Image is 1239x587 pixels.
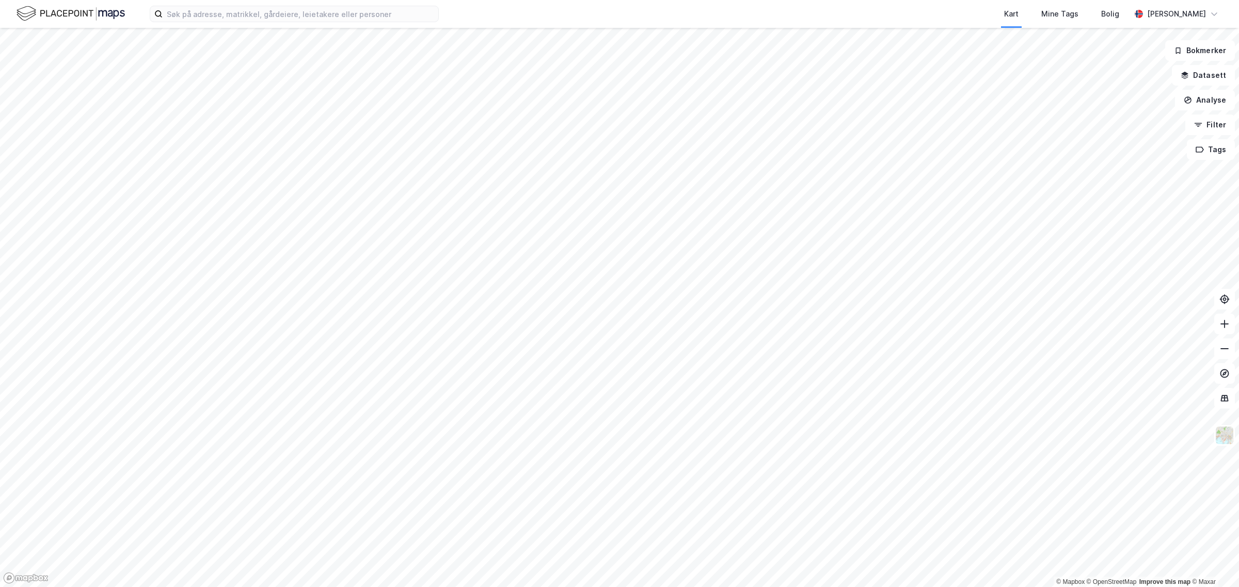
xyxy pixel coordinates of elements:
div: Mine Tags [1041,8,1078,20]
button: Bokmerker [1165,40,1235,61]
button: Tags [1187,139,1235,160]
iframe: Chat Widget [1187,537,1239,587]
button: Analyse [1175,90,1235,110]
img: Z [1215,426,1234,445]
a: Mapbox homepage [3,572,49,584]
div: Bolig [1101,8,1119,20]
div: [PERSON_NAME] [1147,8,1206,20]
a: Improve this map [1139,578,1190,585]
a: Mapbox [1056,578,1085,585]
div: Kart [1004,8,1019,20]
button: Filter [1185,115,1235,135]
input: Søk på adresse, matrikkel, gårdeiere, leietakere eller personer [163,6,438,22]
button: Datasett [1172,65,1235,86]
img: logo.f888ab2527a4732fd821a326f86c7f29.svg [17,5,125,23]
a: OpenStreetMap [1087,578,1137,585]
div: Kontrollprogram for chat [1187,537,1239,587]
